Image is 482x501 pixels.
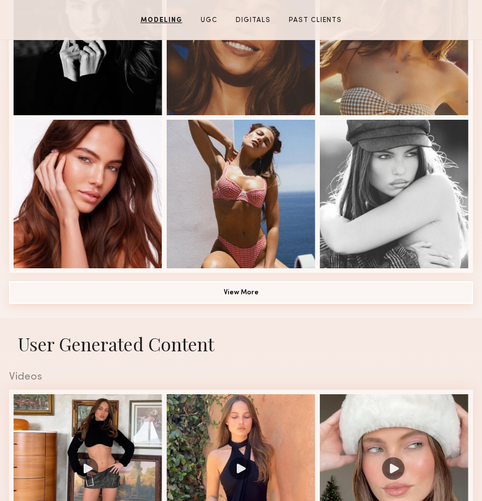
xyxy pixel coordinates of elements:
[196,15,222,25] a: UGC
[9,281,473,304] button: View More
[136,15,187,25] a: Modeling
[231,15,275,25] a: Digitals
[9,372,473,382] div: Videos
[284,15,346,25] a: Past Clients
